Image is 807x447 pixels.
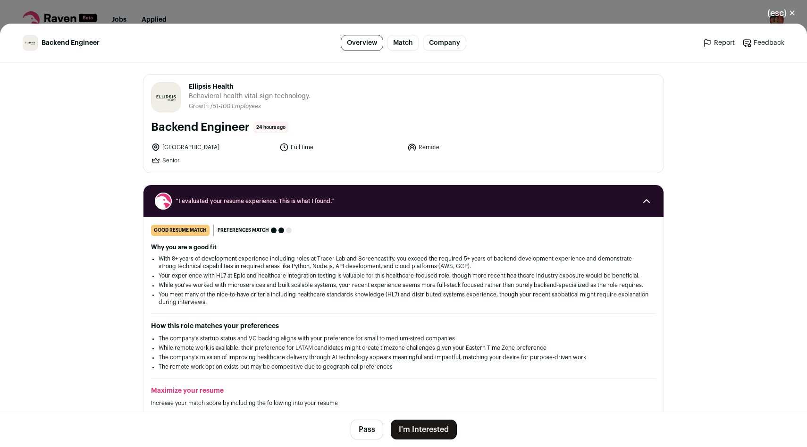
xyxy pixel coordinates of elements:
[341,35,383,51] a: Overview
[351,420,383,439] button: Pass
[151,143,274,152] li: [GEOGRAPHIC_DATA]
[189,92,311,101] span: Behavioral health vital sign technology.
[742,38,784,48] a: Feedback
[189,82,311,92] span: Ellipsis Health
[151,386,656,396] h2: Maximize your resume
[756,3,807,24] button: Close modal
[176,197,631,205] span: “I evaluated your resume experience. This is what I found.”
[151,225,210,236] div: good resume match
[151,399,656,407] p: Increase your match score by including the following into your resume
[159,255,648,270] li: With 8+ years of development experience including roles at Tracer Lab and Screencastify, you exce...
[159,354,648,361] li: The company's mission of improving healthcare delivery through AI technology appears meaningful a...
[253,122,288,133] span: 24 hours ago
[151,244,656,251] h2: Why you are a good fit
[407,143,530,152] li: Remote
[159,281,648,289] li: While you've worked with microservices and built scalable systems, your recent experience seems m...
[218,226,269,235] span: Preferences match
[151,83,181,112] img: aced8d596d1dd32d384911eb785ae297a1eaaf9ea67324f83f263471849c7433.jpg
[159,291,648,306] li: You meet many of the nice-to-have criteria including healthcare standards knowledge (HL7) and dis...
[159,344,648,352] li: While remote work is available, their preference for LATAM candidates might create timezone chall...
[42,38,100,48] span: Backend Engineer
[151,321,656,331] h2: How this role matches your preferences
[151,156,274,165] li: Senior
[387,35,419,51] a: Match
[210,103,261,110] li: /
[703,38,735,48] a: Report
[159,335,648,342] li: The company's startup status and VC backing aligns with your preference for small to medium-sized...
[159,272,648,279] li: Your experience with HL7 at Epic and healthcare integration testing is valuable for this healthca...
[279,143,402,152] li: Full time
[159,363,648,371] li: The remote work option exists but may be competitive due to geographical preferences
[391,420,457,439] button: I'm Interested
[23,36,37,50] img: aced8d596d1dd32d384911eb785ae297a1eaaf9ea67324f83f263471849c7433.jpg
[189,103,210,110] li: Growth
[423,35,466,51] a: Company
[213,103,261,109] span: 51-100 Employees
[151,120,250,135] h1: Backend Engineer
